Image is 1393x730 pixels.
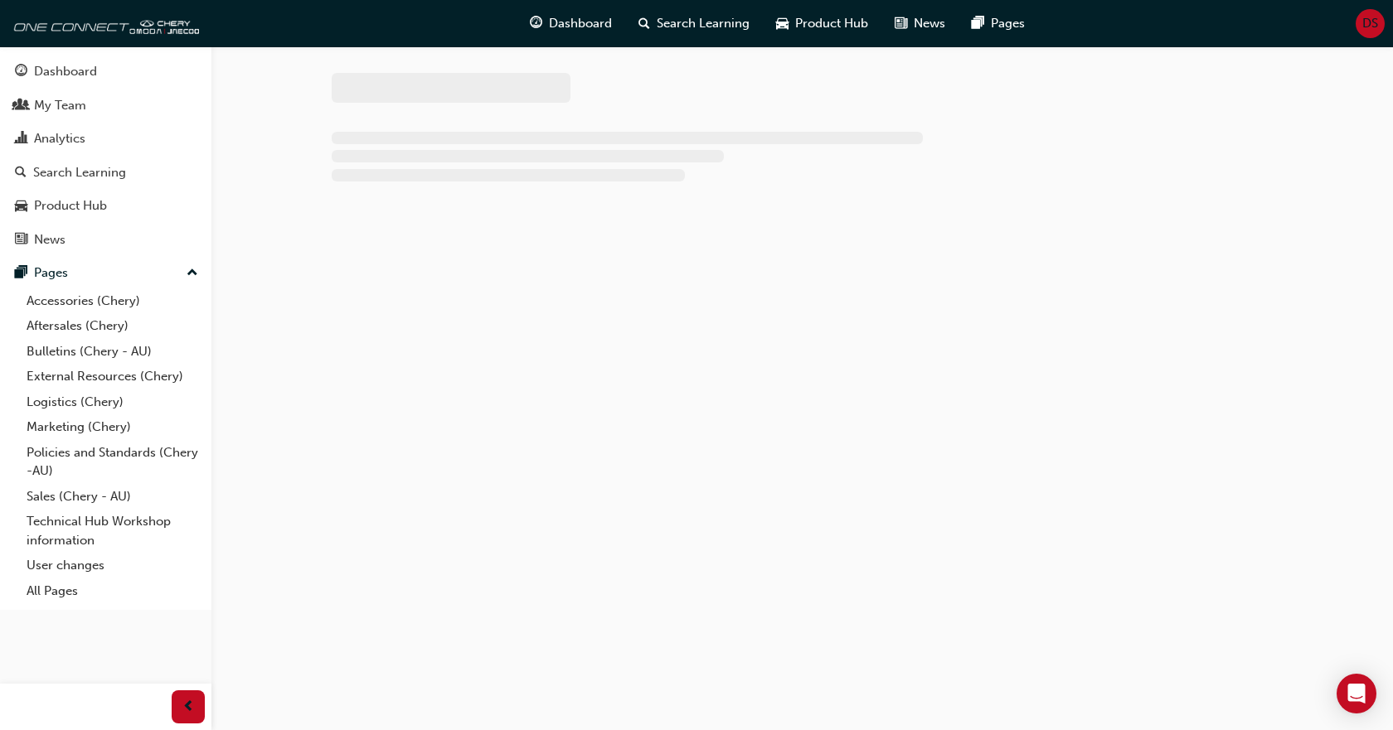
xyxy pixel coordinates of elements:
[34,62,97,81] div: Dashboard
[7,90,205,121] a: My Team
[657,14,750,33] span: Search Learning
[34,196,107,215] div: Product Hub
[20,288,205,314] a: Accessories (Chery)
[972,13,984,34] span: pages-icon
[15,65,27,80] span: guage-icon
[7,191,205,221] a: Product Hub
[20,440,205,484] a: Policies and Standards (Chery -AU)
[914,14,945,33] span: News
[795,14,868,33] span: Product Hub
[20,484,205,510] a: Sales (Chery - AU)
[34,230,66,249] div: News
[182,697,195,718] span: prev-icon
[20,578,205,604] a: All Pages
[15,199,27,214] span: car-icon
[1337,674,1376,713] div: Open Intercom Messenger
[763,7,881,41] a: car-iconProduct Hub
[187,263,198,284] span: up-icon
[33,163,126,182] div: Search Learning
[881,7,959,41] a: news-iconNews
[959,7,1038,41] a: pages-iconPages
[7,225,205,255] a: News
[991,14,1025,33] span: Pages
[20,313,205,339] a: Aftersales (Chery)
[625,7,763,41] a: search-iconSearch Learning
[20,414,205,440] a: Marketing (Chery)
[34,129,85,148] div: Analytics
[15,233,27,248] span: news-icon
[549,14,612,33] span: Dashboard
[1362,14,1378,33] span: DS
[7,157,205,188] a: Search Learning
[15,132,27,147] span: chart-icon
[20,509,205,553] a: Technical Hub Workshop information
[7,53,205,258] button: DashboardMy TeamAnalyticsSearch LearningProduct HubNews
[530,13,542,34] span: guage-icon
[8,7,199,40] img: oneconnect
[7,258,205,288] button: Pages
[15,99,27,114] span: people-icon
[895,13,907,34] span: news-icon
[7,123,205,154] a: Analytics
[20,553,205,578] a: User changes
[776,13,789,34] span: car-icon
[20,389,205,415] a: Logistics (Chery)
[1356,9,1385,38] button: DS
[15,266,27,281] span: pages-icon
[517,7,625,41] a: guage-iconDashboard
[638,13,650,34] span: search-icon
[34,96,86,115] div: My Team
[20,364,205,389] a: External Resources (Chery)
[7,56,205,87] a: Dashboard
[20,339,205,365] a: Bulletins (Chery - AU)
[34,263,68,283] div: Pages
[15,166,27,181] span: search-icon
